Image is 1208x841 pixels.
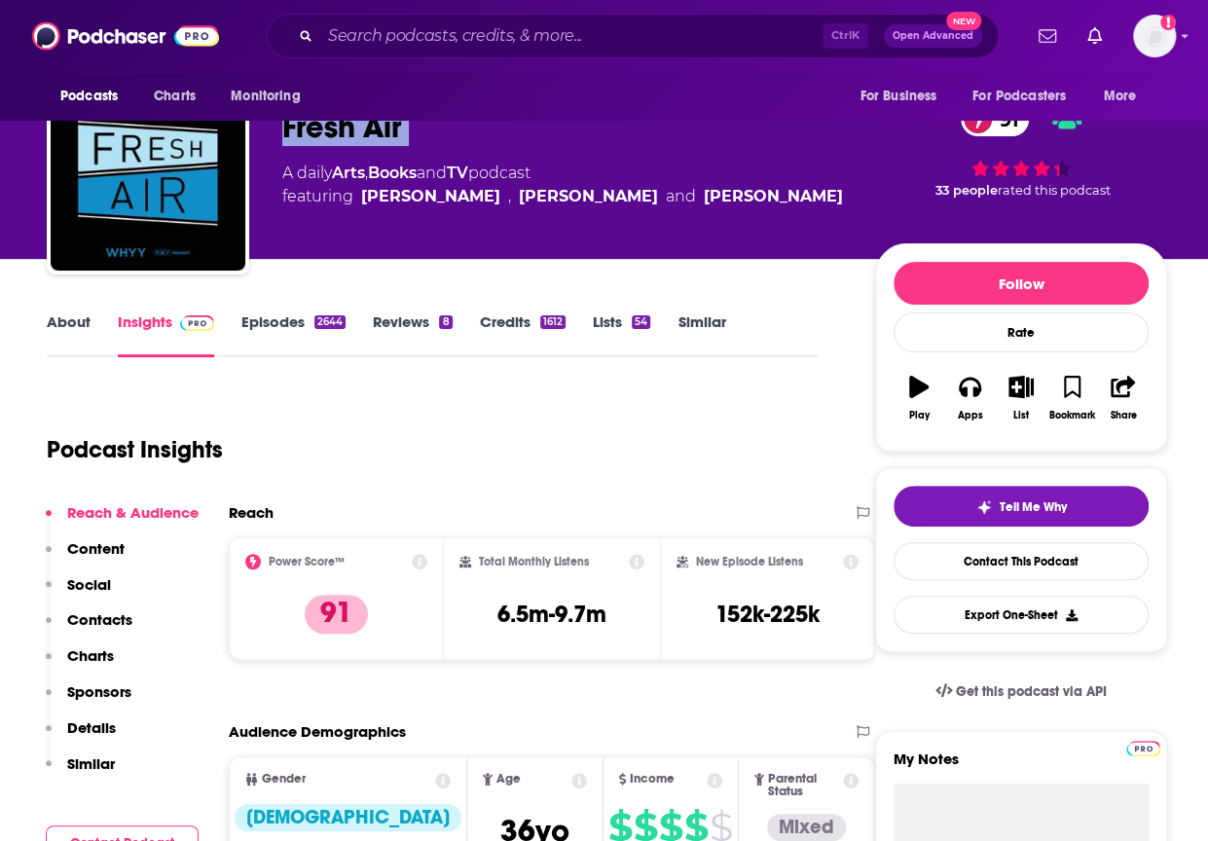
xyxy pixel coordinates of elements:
[267,14,999,58] div: Search podcasts, credits, & more...
[269,555,345,568] h2: Power Score™
[666,185,696,208] span: and
[1031,19,1064,53] a: Show notifications dropdown
[320,20,823,52] input: Search podcasts, credits, & more...
[361,185,500,208] a: Terry Gross
[154,83,196,110] span: Charts
[373,312,452,357] a: Reviews8
[909,410,930,421] div: Play
[1080,19,1110,53] a: Show notifications dropdown
[768,773,840,798] span: Parental Status
[305,595,368,634] p: 91
[60,83,118,110] span: Podcasts
[241,312,346,357] a: Episodes2644
[946,12,981,30] span: New
[823,23,868,49] span: Ctrl K
[46,754,115,790] button: Similar
[860,83,936,110] span: For Business
[894,486,1149,527] button: tell me why sparkleTell Me Why
[630,773,675,786] span: Income
[1049,410,1095,421] div: Bookmark
[235,804,461,831] div: [DEMOGRAPHIC_DATA]
[1133,15,1176,57] img: User Profile
[439,315,452,329] div: 8
[875,90,1167,210] div: 91 33 peoplerated this podcast
[1133,15,1176,57] button: Show profile menu
[894,596,1149,634] button: Export One-Sheet
[944,363,995,433] button: Apps
[365,164,368,182] span: ,
[1126,741,1160,756] img: Podchaser Pro
[996,363,1046,433] button: List
[884,24,982,48] button: Open AdvancedNew
[958,410,983,421] div: Apps
[47,312,91,357] a: About
[46,503,199,539] button: Reach & Audience
[46,682,131,718] button: Sponsors
[894,312,1149,352] div: Rate
[67,754,115,773] p: Similar
[1110,410,1136,421] div: Share
[1090,78,1161,115] button: open menu
[976,499,992,515] img: tell me why sparkle
[46,575,111,611] button: Social
[47,78,143,115] button: open menu
[1013,410,1029,421] div: List
[1104,83,1137,110] span: More
[894,363,944,433] button: Play
[998,183,1111,198] span: rated this podcast
[67,610,132,629] p: Contacts
[67,718,116,737] p: Details
[67,575,111,594] p: Social
[229,503,274,522] h2: Reach
[767,814,846,841] div: Mixed
[1000,499,1067,515] span: Tell Me Why
[46,539,125,575] button: Content
[46,718,116,754] button: Details
[508,185,511,208] span: ,
[67,682,131,701] p: Sponsors
[972,83,1066,110] span: For Podcasters
[519,185,658,208] a: Tonya Mosley
[1098,363,1149,433] button: Share
[447,164,468,182] a: TV
[262,773,306,786] span: Gender
[1126,738,1160,756] a: Pro website
[314,315,346,329] div: 2644
[956,683,1107,700] span: Get this podcast via API
[46,646,114,682] button: Charts
[480,312,566,357] a: Credits1612
[67,503,199,522] p: Reach & Audience
[920,668,1122,715] a: Get this podcast via API
[935,183,998,198] span: 33 people
[332,164,365,182] a: Arts
[704,185,843,208] a: Dave Davies
[1046,363,1097,433] button: Bookmark
[47,435,223,464] h1: Podcast Insights
[180,315,214,331] img: Podchaser Pro
[696,555,803,568] h2: New Episode Listens
[32,18,219,55] img: Podchaser - Follow, Share and Rate Podcasts
[231,83,300,110] span: Monitoring
[51,76,245,271] img: Fresh Air
[677,312,725,357] a: Similar
[118,312,214,357] a: InsightsPodchaser Pro
[715,600,820,629] h3: 152k-225k
[540,315,566,329] div: 1612
[496,773,521,786] span: Age
[846,78,961,115] button: open menu
[1160,15,1176,30] svg: Add a profile image
[894,262,1149,305] button: Follow
[894,750,1149,784] label: My Notes
[497,600,606,629] h3: 6.5m-9.7m
[217,78,325,115] button: open menu
[632,315,650,329] div: 54
[1133,15,1176,57] span: Logged in as evankrask
[141,78,207,115] a: Charts
[282,185,843,208] span: featuring
[67,646,114,665] p: Charts
[46,610,132,646] button: Contacts
[67,539,125,558] p: Content
[417,164,447,182] span: and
